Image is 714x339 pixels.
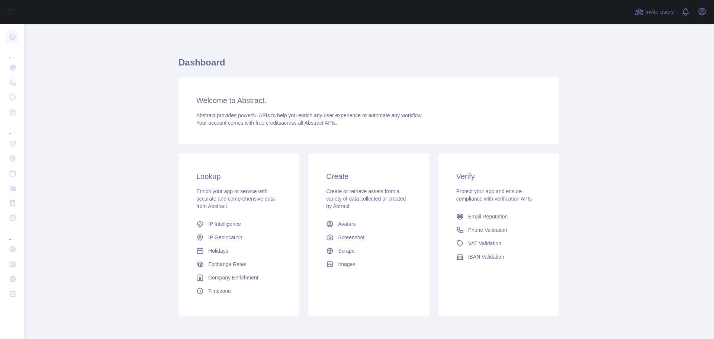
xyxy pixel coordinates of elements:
[6,121,18,135] div: ...
[208,260,247,268] span: Exchange Rates
[196,112,423,118] span: Abstract provides powerful APIs to help you enrich any user experience or automate any workflow.
[338,260,355,268] span: Images
[178,57,559,74] h1: Dashboard
[326,171,411,182] h3: Create
[323,231,414,244] a: Screenshot
[193,217,284,231] a: IP Intelligence
[326,188,406,209] span: Create or retrieve assets from a variety of data collected or created by Abtract
[208,274,258,281] span: Company Enrichment
[323,217,414,231] a: Avatars
[338,234,364,241] span: Screenshot
[468,226,507,234] span: Phone Validation
[468,213,508,220] span: Email Reputation
[453,210,544,223] a: Email Reputation
[193,271,284,284] a: Company Enrichment
[323,244,414,258] a: Scrape
[453,237,544,250] a: VAT Validation
[456,188,532,202] span: Protect your app and ensure compliance with verification APIs
[338,220,356,228] span: Avatars
[196,95,541,106] h3: Welcome to Abstract.
[208,247,228,255] span: Holidays
[6,226,18,241] div: ...
[196,188,275,209] span: Enrich your app or service with accurate and comprehensive data from Abstract
[338,247,354,255] span: Scrape
[468,240,501,247] span: VAT Validation
[208,220,241,228] span: IP Intelligence
[255,120,281,126] span: free credits
[633,6,675,18] button: Invite users
[193,231,284,244] a: IP Geolocation
[456,171,541,182] h3: Verify
[208,234,242,241] span: IP Geolocation
[208,287,231,295] span: Timezone
[193,244,284,258] a: Holidays
[468,253,504,260] span: IBAN Validation
[196,120,337,126] span: Your account comes with across all Abstract APIs.
[193,284,284,298] a: Timezone
[323,258,414,271] a: Images
[196,171,282,182] h3: Lookup
[645,8,674,16] span: Invite users
[453,223,544,237] a: Phone Validation
[453,250,544,263] a: IBAN Validation
[193,258,284,271] a: Exchange Rates
[6,45,18,60] div: ...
